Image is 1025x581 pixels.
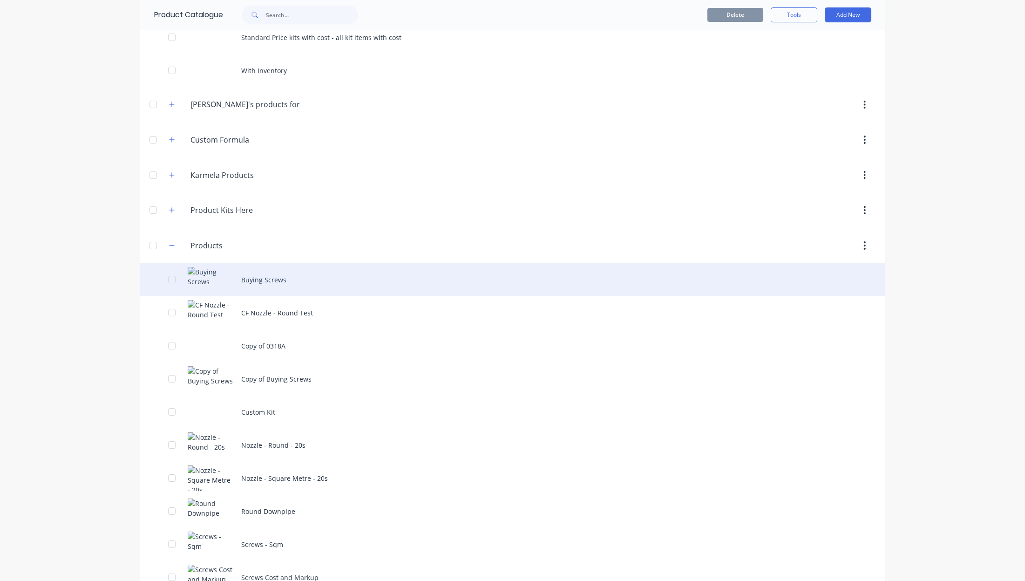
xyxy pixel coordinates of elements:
div: CF Nozzle - Round TestCF Nozzle - Round Test [140,296,885,329]
div: With Inventory [140,54,885,87]
div: Nozzle - Square Metre - 20sNozzle - Square Metre - 20s [140,462,885,495]
button: Delete [707,8,763,22]
div: Round DownpipeRound Downpipe [140,495,885,528]
div: Nozzle - Round - 20sNozzle - Round - 20s [140,429,885,462]
input: Enter category name [190,205,301,216]
button: Add New [825,7,871,22]
button: Tools [771,7,817,22]
input: Search... [266,6,358,24]
div: Buying ScrewsBuying Screws [140,263,885,296]
div: Copy of 0318A [140,329,885,362]
div: Custom Kit [140,396,885,429]
div: Screws - SqmScrews - Sqm [140,528,885,561]
input: Enter category name [190,240,301,251]
div: Standard Price kits with cost - all kit items with cost [140,21,885,54]
div: Copy of Buying ScrewsCopy of Buying Screws [140,362,885,396]
input: Enter category name [190,99,301,110]
input: Enter category name [190,170,301,181]
input: Enter category name [190,134,301,145]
